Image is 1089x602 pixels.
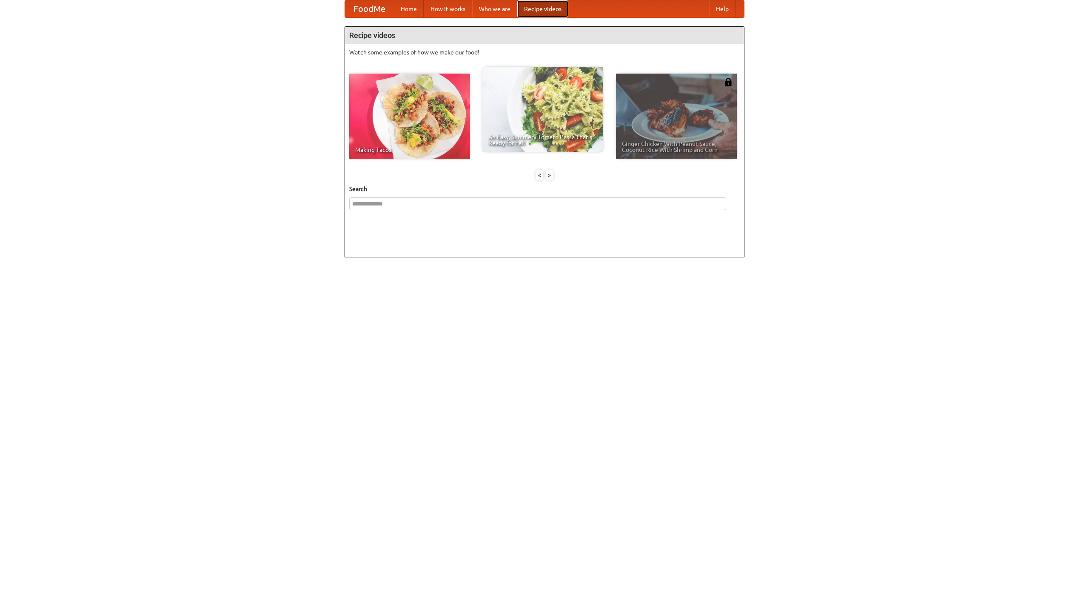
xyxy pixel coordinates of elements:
a: An Easy, Summery Tomato Pasta That's Ready for Fall [482,67,603,152]
span: An Easy, Summery Tomato Pasta That's Ready for Fall [488,134,597,146]
a: Recipe videos [517,0,568,17]
div: » [546,170,553,180]
h5: Search [349,185,740,193]
img: 483408.png [724,78,733,86]
a: Home [394,0,424,17]
a: How it works [424,0,472,17]
div: « [536,170,543,180]
a: FoodMe [345,0,394,17]
a: Making Tacos [349,74,470,159]
span: Making Tacos [355,147,464,153]
a: Help [709,0,736,17]
p: Watch some examples of how we make our food! [349,48,740,57]
a: Who we are [472,0,517,17]
h4: Recipe videos [345,27,744,44]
